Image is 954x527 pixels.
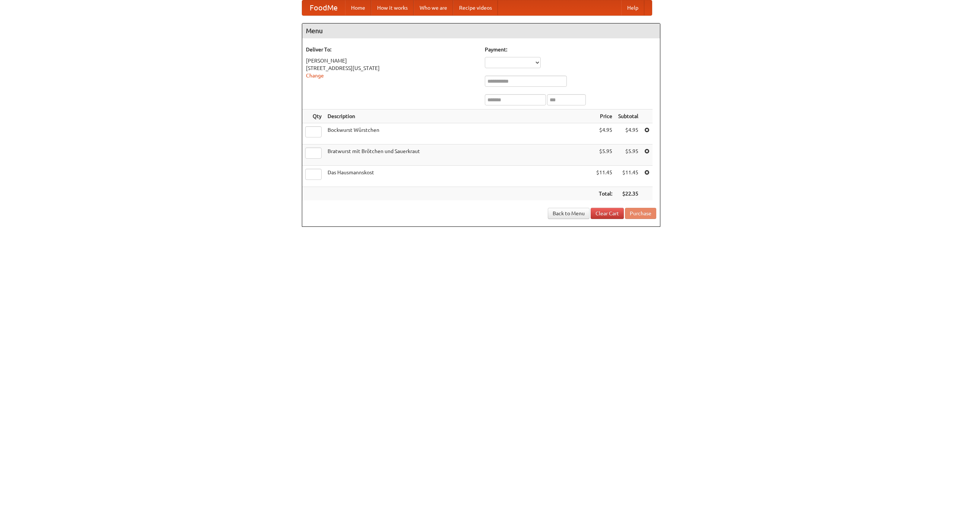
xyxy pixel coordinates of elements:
[453,0,498,15] a: Recipe videos
[593,145,615,166] td: $5.95
[325,166,593,187] td: Das Hausmannskost
[615,123,641,145] td: $4.95
[615,145,641,166] td: $5.95
[593,109,615,123] th: Price
[302,0,345,15] a: FoodMe
[371,0,414,15] a: How it works
[345,0,371,15] a: Home
[325,109,593,123] th: Description
[306,73,324,79] a: Change
[593,123,615,145] td: $4.95
[591,208,624,219] a: Clear Cart
[306,57,477,64] div: [PERSON_NAME]
[548,208,590,219] a: Back to Menu
[621,0,644,15] a: Help
[306,64,477,72] div: [STREET_ADDRESS][US_STATE]
[615,166,641,187] td: $11.45
[625,208,656,219] button: Purchase
[485,46,656,53] h5: Payment:
[306,46,477,53] h5: Deliver To:
[302,109,325,123] th: Qty
[593,166,615,187] td: $11.45
[325,145,593,166] td: Bratwurst mit Brötchen und Sauerkraut
[325,123,593,145] td: Bockwurst Würstchen
[414,0,453,15] a: Who we are
[615,109,641,123] th: Subtotal
[302,23,660,38] h4: Menu
[615,187,641,201] th: $22.35
[593,187,615,201] th: Total:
